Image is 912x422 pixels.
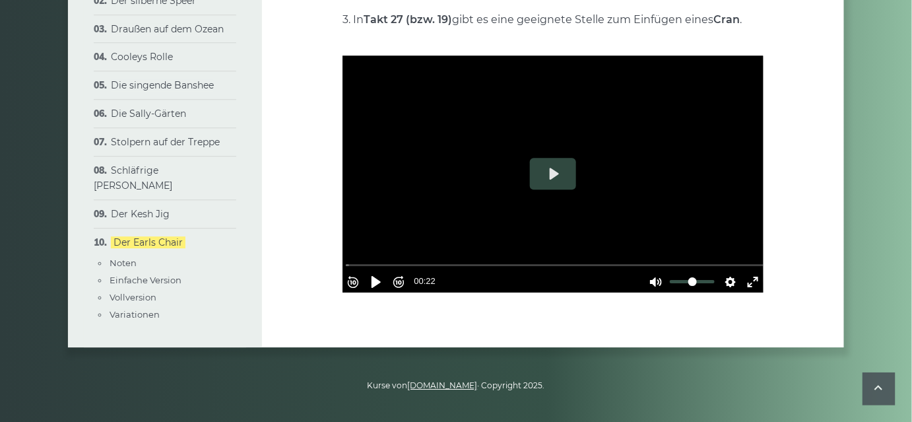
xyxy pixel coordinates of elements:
[111,23,224,35] a: Draußen auf dem Ozean
[111,79,214,91] a: Die singende Banshee
[740,13,742,26] font: .
[114,236,183,248] font: Der Earls Chair
[110,292,156,302] a: Vollversion
[342,13,364,26] font: 3. In
[110,275,181,285] a: Einfache Version
[478,380,545,390] font: · Copyright 2025.
[364,13,452,26] font: Takt 27 (bzw. 19)
[111,51,173,63] a: Cooleys Rolle
[94,164,172,192] a: Schläfrige [PERSON_NAME]
[111,208,170,220] a: Der Kesh Jig
[111,108,186,120] a: Die Sally-Gärten
[111,236,185,248] a: Der Earls Chair
[713,13,740,26] font: Cran
[111,136,220,148] a: Stolpern auf der Treppe
[368,380,408,390] font: Kurse von
[110,309,160,320] a: Variationen
[408,380,478,390] a: [DOMAIN_NAME]
[110,258,137,268] a: Noten
[452,13,713,26] font: gibt es eine geeignete Stelle zum Einfügen eines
